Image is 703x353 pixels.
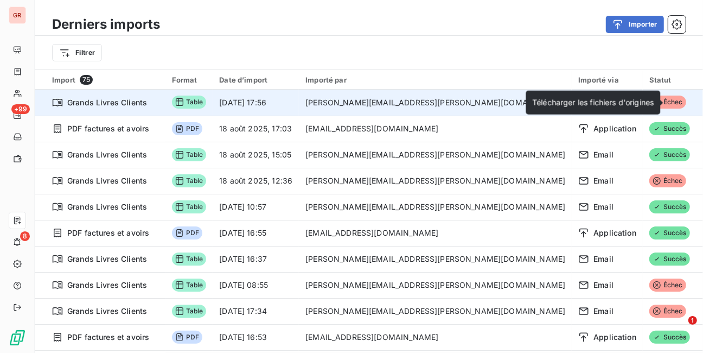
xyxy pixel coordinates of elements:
td: [EMAIL_ADDRESS][DOMAIN_NAME] [299,324,572,350]
td: [DATE] 16:55 [213,220,299,246]
span: Échec [649,96,686,109]
td: [PERSON_NAME][EMAIL_ADDRESS][PERSON_NAME][DOMAIN_NAME] [299,246,572,272]
span: Table [172,96,207,109]
span: Table [172,148,207,161]
td: [DATE] 17:56 [213,90,299,116]
span: PDF [172,331,202,344]
td: 18 août 2025, 15:05 [213,142,299,168]
span: Email [593,254,613,264]
span: Grands Livres Clients [67,97,147,108]
div: Date d’import [219,75,292,84]
span: Application [593,228,636,238]
span: Grands Livres Clients [67,254,147,264]
span: Télécharger les fichiers d'origines [532,98,654,107]
div: GR [9,7,26,24]
span: Grands Livres Clients [67,306,147,317]
span: Table [172,279,207,292]
span: Échec [649,305,686,318]
td: [PERSON_NAME][EMAIL_ADDRESS][PERSON_NAME][DOMAIN_NAME] [299,142,572,168]
iframe: Intercom live chat [666,316,692,342]
span: Email [593,201,613,212]
span: PDF [172,226,202,239]
span: PDF factures et avoirs [67,123,149,134]
span: Table [172,253,207,266]
span: +99 [11,104,30,114]
span: Application [593,332,636,343]
span: 1 [688,316,697,325]
div: Importé par [305,75,565,84]
span: Succès [649,331,690,344]
td: [EMAIL_ADDRESS][DOMAIN_NAME] [299,116,572,142]
td: 18 août 2025, 17:03 [213,116,299,142]
span: Succès [649,148,690,161]
td: [DATE] 17:34 [213,298,299,324]
span: Grands Livres Clients [67,175,147,186]
span: Table [172,200,207,213]
td: [PERSON_NAME][EMAIL_ADDRESS][PERSON_NAME][DOMAIN_NAME] [299,194,572,220]
td: [PERSON_NAME][EMAIL_ADDRESS][PERSON_NAME][DOMAIN_NAME] [299,90,572,116]
td: 18 août 2025, 12:36 [213,168,299,194]
span: Table [172,305,207,318]
span: Grands Livres Clients [67,280,147,291]
span: Échec [649,279,686,292]
div: Importé via [578,75,636,84]
td: [DATE] 16:37 [213,246,299,272]
img: Logo LeanPay [9,329,26,346]
td: [PERSON_NAME][EMAIL_ADDRESS][PERSON_NAME][DOMAIN_NAME] [299,298,572,324]
span: Email [593,149,613,160]
td: [PERSON_NAME][EMAIL_ADDRESS][PERSON_NAME][DOMAIN_NAME] [299,168,572,194]
div: Statut [649,75,694,84]
td: [EMAIL_ADDRESS][DOMAIN_NAME] [299,220,572,246]
div: Format [172,75,207,84]
td: [DATE] 08:55 [213,272,299,298]
span: Succès [649,200,690,213]
button: Filtrer [52,44,102,61]
span: PDF factures et avoirs [67,228,149,238]
span: Table [172,174,207,187]
span: Email [593,306,613,317]
h3: Derniers imports [52,15,160,34]
span: Grands Livres Clients [67,201,147,212]
td: [DATE] 10:57 [213,194,299,220]
span: Grands Livres Clients [67,149,147,160]
span: Email [593,175,613,186]
a: +99 [9,106,25,124]
span: Succès [649,253,690,266]
div: Import [52,75,159,85]
span: Succès [649,226,690,239]
button: Importer [606,16,664,33]
span: Email [593,280,613,291]
span: PDF factures et avoirs [67,332,149,343]
td: [DATE] 16:53 [213,324,299,350]
span: Échec [649,174,686,187]
span: Succès [649,122,690,135]
td: [PERSON_NAME][EMAIL_ADDRESS][PERSON_NAME][DOMAIN_NAME] [299,272,572,298]
span: Application [593,123,636,134]
span: PDF [172,122,202,135]
span: 8 [20,231,30,241]
span: 75 [80,75,93,85]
